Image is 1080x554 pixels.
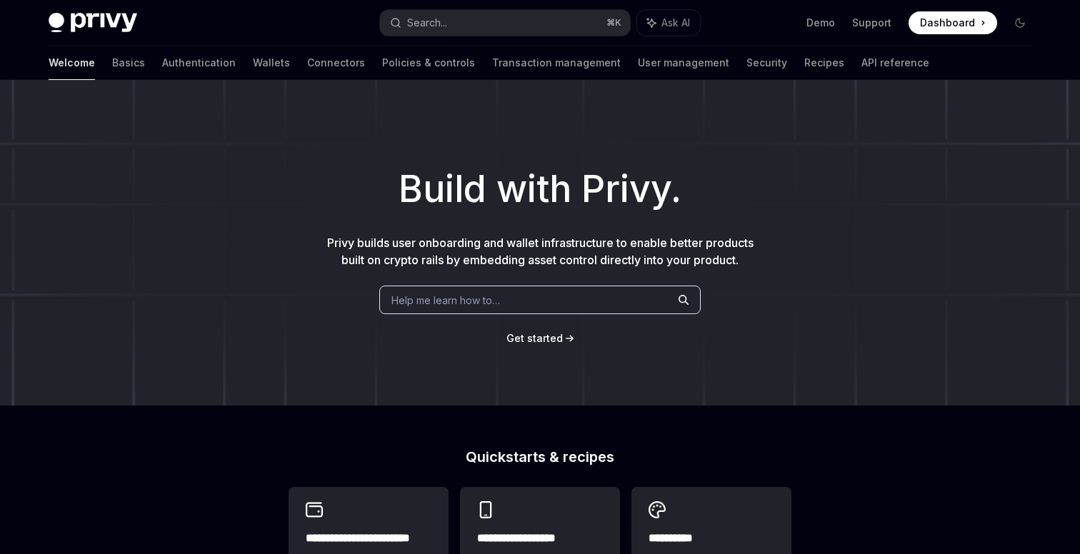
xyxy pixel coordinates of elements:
a: Policies & controls [382,46,475,80]
a: Welcome [49,46,95,80]
a: Support [852,16,891,30]
button: Ask AI [637,10,700,36]
a: Wallets [253,46,290,80]
a: Get started [506,331,563,346]
span: Dashboard [920,16,975,30]
button: Toggle dark mode [1009,11,1031,34]
a: Recipes [804,46,844,80]
a: API reference [861,46,929,80]
div: Search... [407,14,447,31]
h2: Quickstarts & recipes [289,450,791,464]
a: Basics [112,46,145,80]
h1: Build with Privy. [23,161,1057,217]
img: dark logo [49,13,137,33]
a: Security [746,46,787,80]
span: Get started [506,332,563,344]
button: Search...⌘K [380,10,630,36]
span: Ask AI [661,16,690,30]
a: Connectors [307,46,365,80]
span: Help me learn how to… [391,293,500,308]
a: User management [638,46,729,80]
span: Privy builds user onboarding and wallet infrastructure to enable better products built on crypto ... [327,236,754,267]
a: Authentication [162,46,236,80]
span: ⌘ K [606,17,621,29]
a: Dashboard [909,11,997,34]
a: Transaction management [492,46,621,80]
a: Demo [806,16,835,30]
